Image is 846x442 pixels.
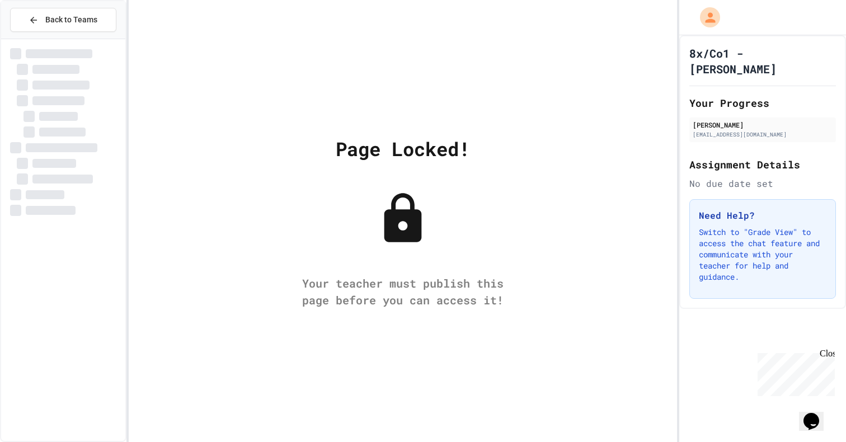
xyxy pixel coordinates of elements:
h2: Your Progress [689,95,836,111]
button: Back to Teams [10,8,116,32]
div: [EMAIL_ADDRESS][DOMAIN_NAME] [693,130,833,139]
div: Your teacher must publish this page before you can access it! [291,275,515,308]
iframe: chat widget [799,397,835,431]
div: Chat with us now!Close [4,4,77,71]
h3: Need Help? [699,209,826,222]
span: Back to Teams [45,14,97,26]
div: Page Locked! [336,134,470,163]
div: [PERSON_NAME] [693,120,833,130]
h2: Assignment Details [689,157,836,172]
p: Switch to "Grade View" to access the chat feature and communicate with your teacher for help and ... [699,227,826,283]
h1: 8x/Co1 - [PERSON_NAME] [689,45,836,77]
iframe: chat widget [753,349,835,396]
div: No due date set [689,177,836,190]
div: My Account [688,4,723,30]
